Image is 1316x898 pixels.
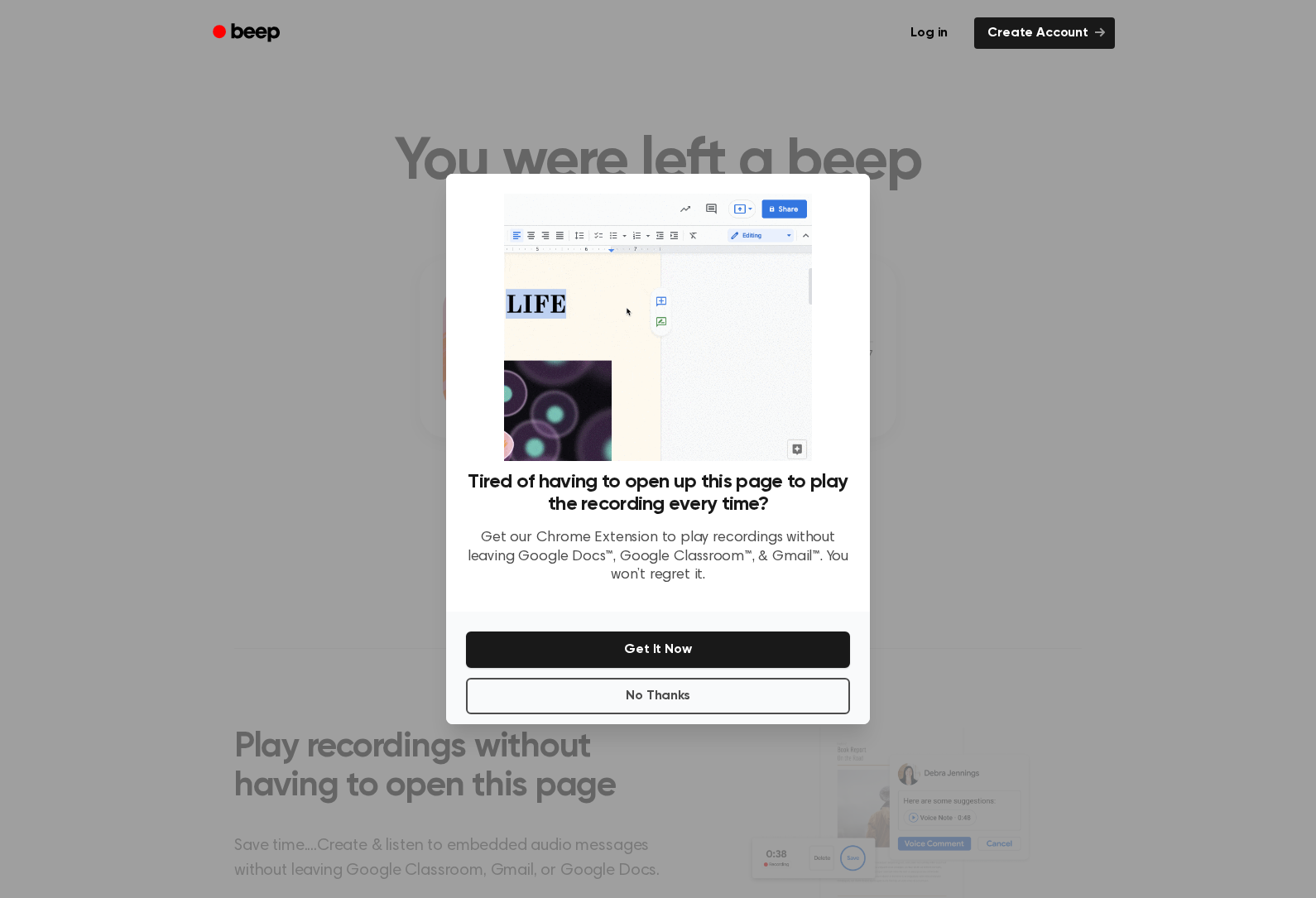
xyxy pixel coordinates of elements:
[504,194,811,461] img: Beep extension in action
[894,14,964,52] a: Log in
[466,529,850,585] p: Get our Chrome Extension to play recordings without leaving Google Docs™, Google Classroom™, & Gm...
[466,678,850,714] button: No Thanks
[974,17,1115,49] a: Create Account
[466,471,850,516] h3: Tired of having to open up this page to play the recording every time?
[466,631,850,668] button: Get It Now
[201,17,295,50] a: Beep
